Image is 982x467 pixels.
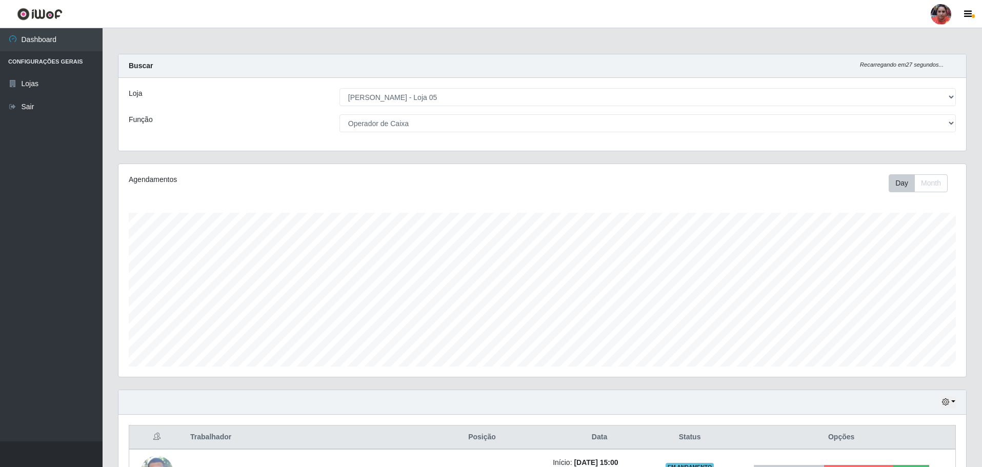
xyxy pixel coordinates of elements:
[574,458,618,466] time: [DATE] 15:00
[17,8,63,21] img: CoreUI Logo
[860,62,944,68] i: Recarregando em 27 segundos...
[914,174,948,192] button: Month
[889,174,948,192] div: First group
[129,88,142,99] label: Loja
[889,174,956,192] div: Toolbar with button groups
[547,425,652,450] th: Data
[652,425,727,450] th: Status
[417,425,547,450] th: Posição
[184,425,417,450] th: Trabalhador
[727,425,955,450] th: Opções
[129,174,465,185] div: Agendamentos
[129,114,153,125] label: Função
[889,174,915,192] button: Day
[129,62,153,70] strong: Buscar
